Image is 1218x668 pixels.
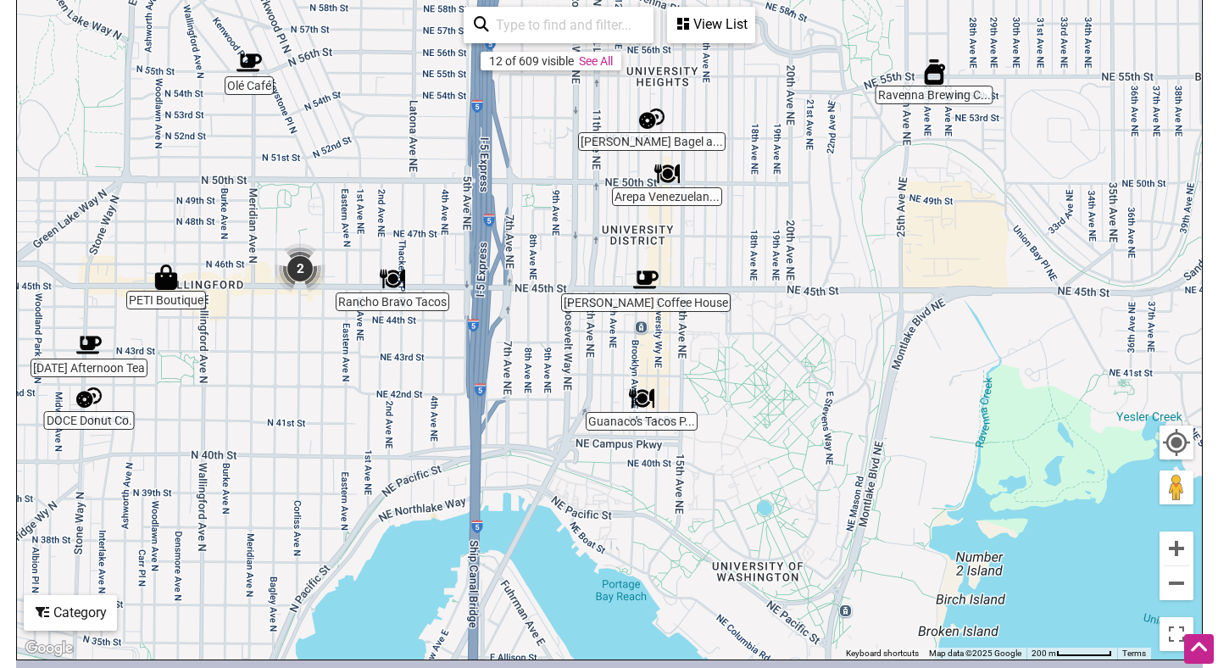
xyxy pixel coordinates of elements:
[667,7,755,43] div: See a list of the visible businesses
[929,649,1021,658] span: Map data ©2025 Google
[1159,616,1194,652] button: Toggle fullscreen view
[1122,649,1146,658] a: Terms
[1160,566,1193,600] button: Zoom out
[846,648,919,660] button: Keyboard shortcuts
[654,161,680,186] div: Arepa Venezuelan Kitchen
[1184,634,1214,664] div: Scroll Back to Top
[489,8,643,42] input: Type to find and filter...
[639,106,665,131] div: Westman's Bagel and Coffee
[24,595,117,631] div: Filter by category
[1160,470,1193,504] button: Drag Pegman onto the map to open Street View
[669,8,754,41] div: View List
[1026,648,1117,660] button: Map Scale: 200 m per 62 pixels
[380,266,405,292] div: Rancho Bravo Tacos
[629,386,654,411] div: Guanaco's Tacos Pupuseria
[464,7,653,43] div: Type to search and filter
[236,50,262,75] div: Olé Café
[1032,649,1056,658] span: 200 m
[25,597,115,629] div: Category
[153,264,179,290] div: PETI Boutique
[76,332,102,358] div: Friday Afternoon Tea
[921,59,947,85] div: Ravenna Brewing Company
[21,637,77,660] img: Google
[275,243,325,294] div: 2
[579,54,613,68] a: See All
[1160,426,1193,459] button: Your Location
[489,54,574,68] div: 12 of 609 visible
[21,637,77,660] a: Open this area in Google Maps (opens a new window)
[633,267,659,292] div: Leon Coffee House
[1160,532,1193,565] button: Zoom in
[76,385,102,410] div: DOCE Donut Co.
